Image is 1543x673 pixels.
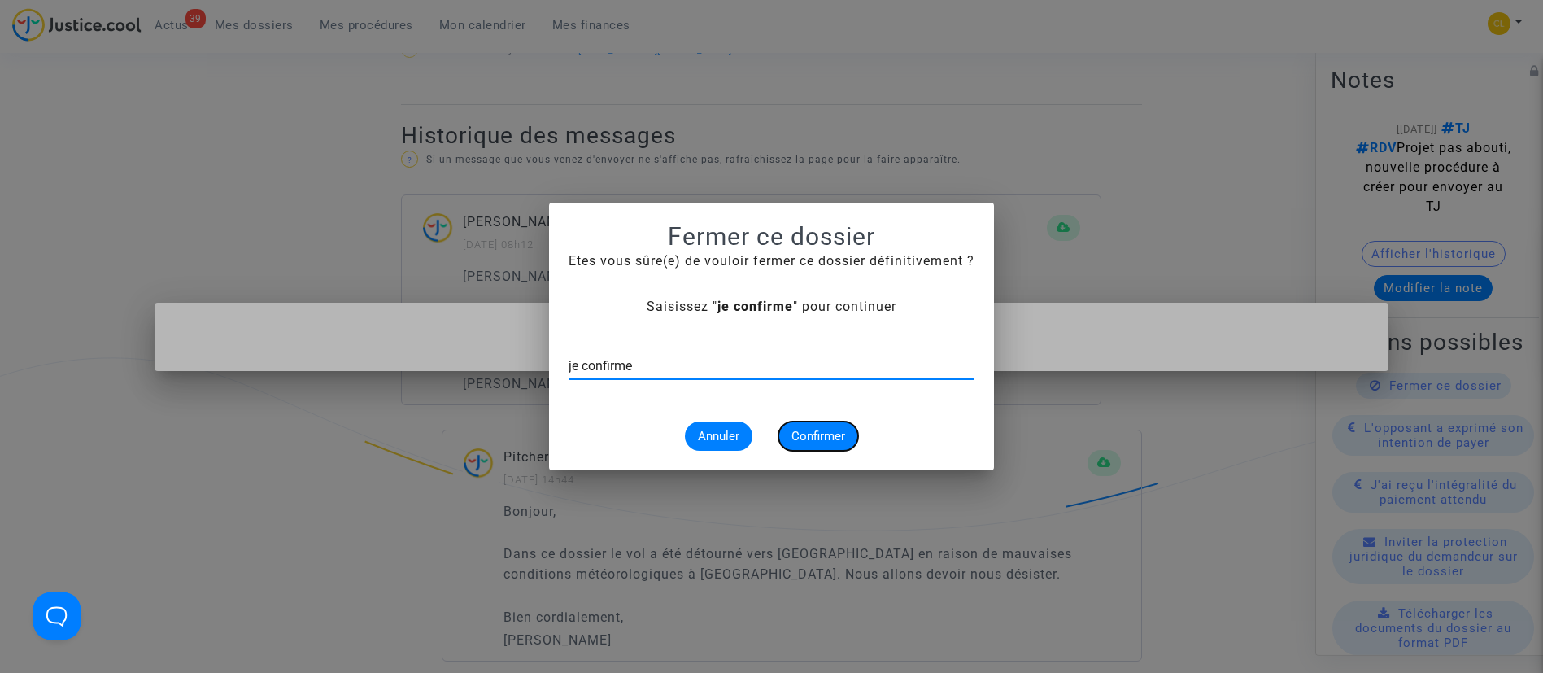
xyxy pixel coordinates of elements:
[778,422,858,451] button: Confirmer
[717,299,793,314] b: je confirme
[685,422,752,451] button: Annuler
[569,222,974,251] h1: Fermer ce dossier
[791,429,845,444] span: Confirmer
[569,297,974,317] div: Saisissez " " pour continuer
[33,592,81,640] iframe: Help Scout Beacon - Open
[698,429,739,444] span: Annuler
[569,253,974,269] span: Etes vous sûre(e) de vouloir fermer ce dossier définitivement ?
